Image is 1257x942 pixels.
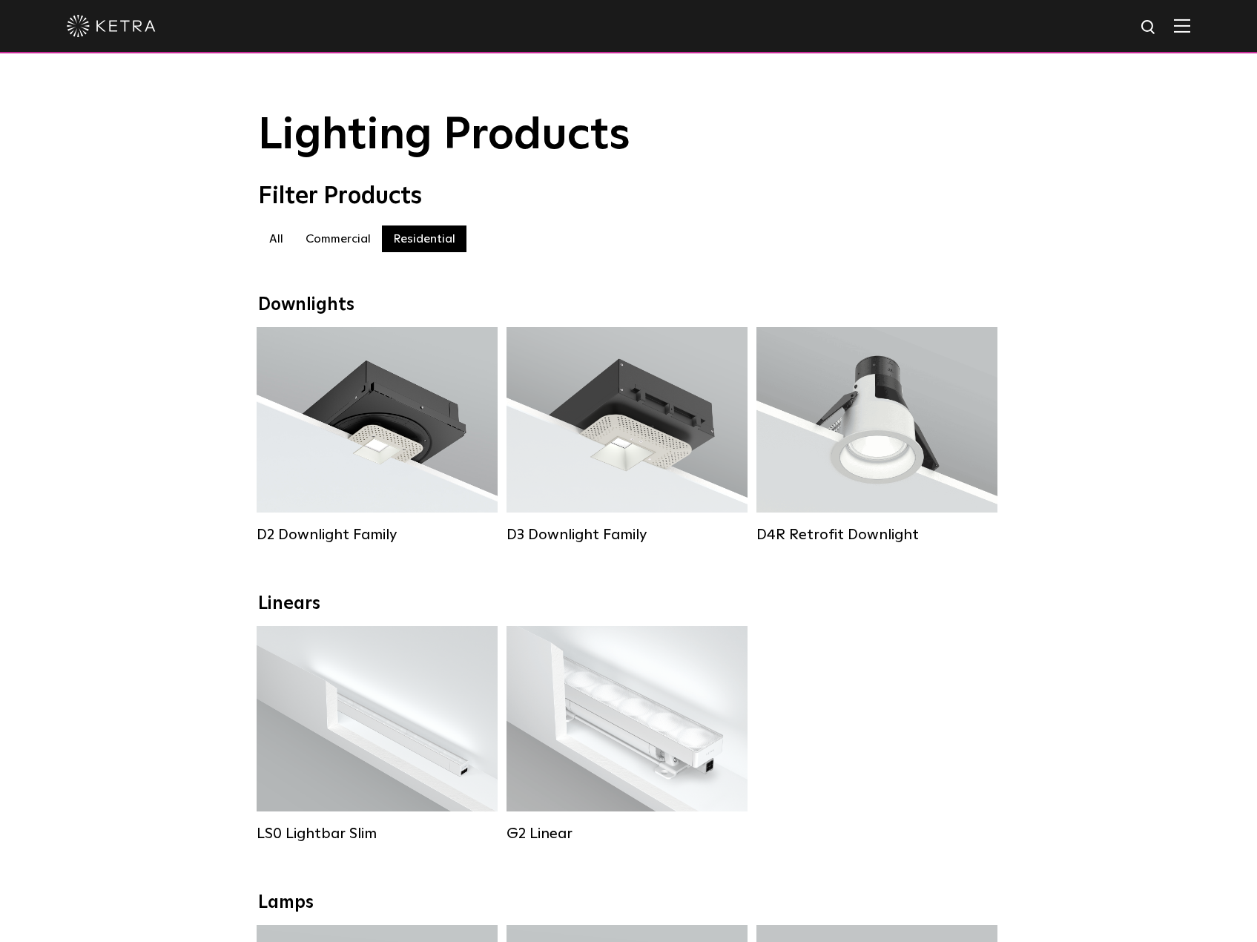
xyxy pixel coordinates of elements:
[507,526,748,544] div: D3 Downlight Family
[258,294,1000,316] div: Downlights
[756,327,997,544] a: D4R Retrofit Downlight Lumen Output:800Colors:White / BlackBeam Angles:15° / 25° / 40° / 60°Watta...
[258,113,630,158] span: Lighting Products
[1174,19,1190,33] img: Hamburger%20Nav.svg
[67,15,156,37] img: ketra-logo-2019-white
[258,182,1000,211] div: Filter Products
[258,593,1000,615] div: Linears
[756,526,997,544] div: D4R Retrofit Downlight
[382,225,466,252] label: Residential
[507,626,748,843] a: G2 Linear Lumen Output:400 / 700 / 1000Colors:WhiteBeam Angles:Flood / [GEOGRAPHIC_DATA] / Narrow...
[257,825,498,843] div: LS0 Lightbar Slim
[258,892,1000,914] div: Lamps
[294,225,382,252] label: Commercial
[257,327,498,544] a: D2 Downlight Family Lumen Output:1200Colors:White / Black / Gloss Black / Silver / Bronze / Silve...
[257,626,498,843] a: LS0 Lightbar Slim Lumen Output:200 / 350Colors:White / BlackControl:X96 Controller
[507,327,748,544] a: D3 Downlight Family Lumen Output:700 / 900 / 1100Colors:White / Black / Silver / Bronze / Paintab...
[507,825,748,843] div: G2 Linear
[258,225,294,252] label: All
[1140,19,1158,37] img: search icon
[257,526,498,544] div: D2 Downlight Family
